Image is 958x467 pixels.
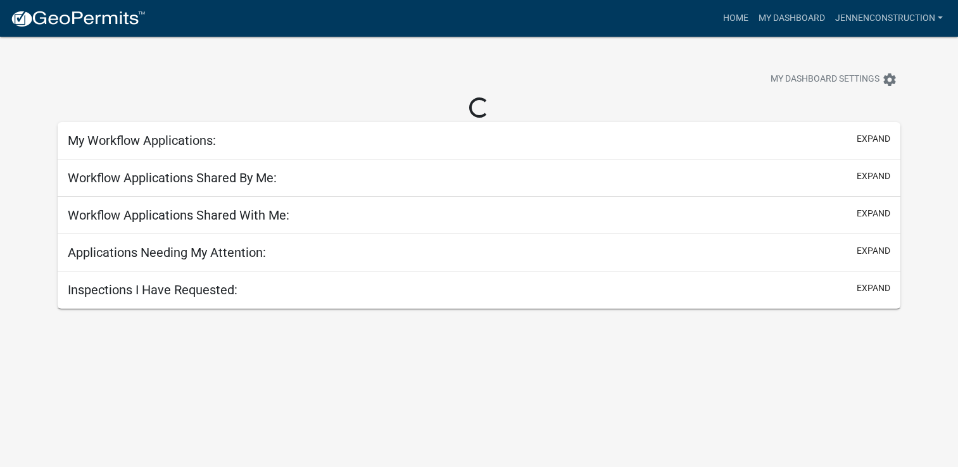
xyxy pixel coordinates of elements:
a: My Dashboard [753,6,830,30]
i: settings [882,72,897,87]
h5: Workflow Applications Shared With Me: [68,208,289,223]
h5: Applications Needing My Attention: [68,245,266,260]
button: expand [857,282,890,295]
a: jennenconstruction [830,6,948,30]
h5: Inspections I Have Requested: [68,282,237,297]
button: expand [857,170,890,183]
button: expand [857,244,890,258]
button: My Dashboard Settingssettings [760,67,907,92]
h5: My Workflow Applications: [68,133,216,148]
span: My Dashboard Settings [771,72,879,87]
a: Home [718,6,753,30]
button: expand [857,132,890,146]
h5: Workflow Applications Shared By Me: [68,170,277,185]
button: expand [857,207,890,220]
